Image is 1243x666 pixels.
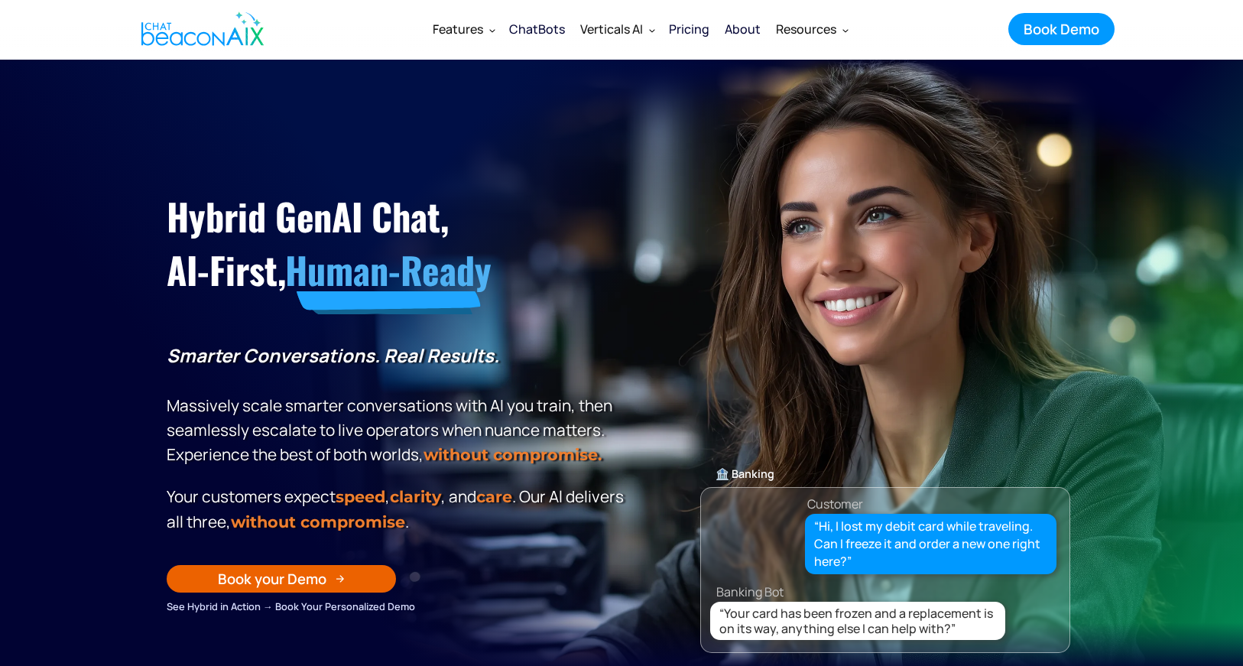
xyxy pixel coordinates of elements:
[725,18,761,40] div: About
[573,11,661,47] div: Verticals AI
[580,18,643,40] div: Verticals AI
[433,18,483,40] div: Features
[669,18,709,40] div: Pricing
[167,565,396,593] a: Book your Demo
[776,18,836,40] div: Resources
[661,9,717,49] a: Pricing
[489,27,495,33] img: Dropdown
[336,487,385,506] strong: speed
[476,487,512,506] span: care
[218,569,326,589] div: Book your Demo
[501,9,573,49] a: ChatBots
[167,343,499,368] strong: Smarter Conversations. Real Results.
[167,343,629,467] p: Massively scale smarter conversations with AI you train, then seamlessly escalate to live operato...
[285,242,491,297] span: Human-Ready
[128,2,272,56] a: home
[1008,13,1115,45] a: Book Demo
[649,27,655,33] img: Dropdown
[768,11,855,47] div: Resources
[424,445,602,464] strong: without compromise.
[231,512,405,531] span: without compromise
[842,27,849,33] img: Dropdown
[807,493,863,515] div: Customer
[167,598,629,615] div: See Hybrid in Action → Book Your Personalized Demo
[336,574,345,583] img: Arrow
[509,18,565,40] div: ChatBots
[425,11,501,47] div: Features
[701,463,1069,485] div: 🏦 Banking
[814,518,1048,571] div: “Hi, I lost my debit card while traveling. Can I freeze it and order a new one right here?”
[167,484,629,534] p: Your customers expect , , and . Our Al delivers all three, .
[1024,19,1099,39] div: Book Demo
[167,190,629,297] h1: Hybrid GenAI Chat, AI-First,
[390,487,441,506] span: clarity
[717,9,768,49] a: About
